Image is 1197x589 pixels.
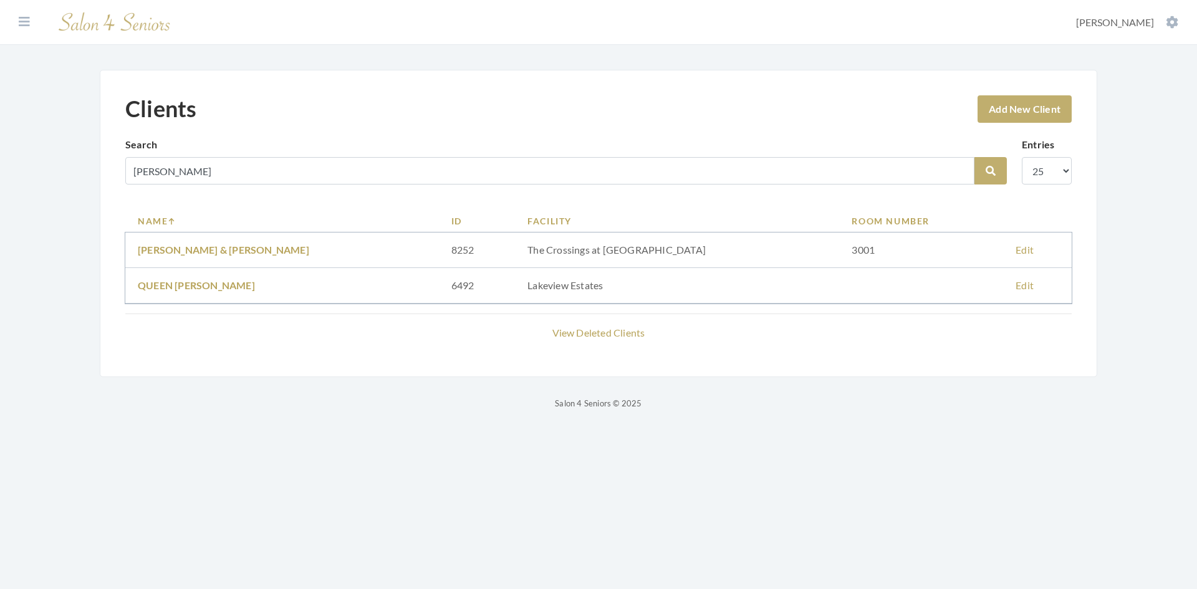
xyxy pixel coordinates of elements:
[515,268,839,304] td: Lakeview Estates
[527,214,827,227] a: Facility
[978,95,1072,123] a: Add New Client
[1072,16,1182,29] button: [PERSON_NAME]
[52,7,177,37] img: Salon 4 Seniors
[1016,279,1034,291] a: Edit
[852,214,991,227] a: Room Number
[515,232,839,268] td: The Crossings at [GEOGRAPHIC_DATA]
[439,232,516,268] td: 8252
[552,327,645,338] a: View Deleted Clients
[138,214,426,227] a: Name
[100,396,1097,411] p: Salon 4 Seniors © 2025
[125,137,157,152] label: Search
[1016,244,1034,256] a: Edit
[125,95,196,122] h1: Clients
[138,279,255,291] a: QUEEN [PERSON_NAME]
[439,268,516,304] td: 6492
[138,244,309,256] a: [PERSON_NAME] & [PERSON_NAME]
[451,214,503,227] a: ID
[1076,16,1154,28] span: [PERSON_NAME]
[839,232,1003,268] td: 3001
[1022,137,1054,152] label: Entries
[125,157,974,184] input: Search by name, facility or room number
